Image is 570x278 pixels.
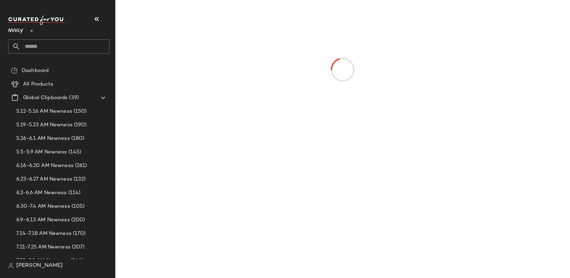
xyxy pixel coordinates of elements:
span: 7.14-7.18 AM Newness [16,230,72,238]
span: All Products [23,80,53,88]
span: (207) [71,243,85,251]
span: 6.30-7.4 AM Newness [16,203,70,210]
span: 5.26-6.1 AM Newness [16,135,70,143]
span: (170) [72,230,86,238]
img: svg%3e [8,263,14,268]
span: [PERSON_NAME] [16,262,63,270]
span: 7.28-8.1 AM Newness [16,257,69,265]
span: Global Clipboards [23,94,68,102]
span: 6.16-6.20 AM Newness [16,162,74,170]
img: cfy_white_logo.C9jOOHJF.svg [8,16,66,25]
span: (146) [69,257,83,265]
span: 5.5-5.9 AM Newness [16,148,67,156]
span: Nuuly [8,23,23,35]
span: (105) [70,203,85,210]
span: (261) [74,162,87,170]
span: 5.19-5.23 AM Newness [16,121,73,129]
span: Dashboard [22,67,49,75]
span: 6.2-6.6 AM Newness [16,189,67,197]
span: 6.23-6.27 AM Newness [16,175,72,183]
span: (190) [73,121,87,129]
span: (200) [70,216,85,224]
span: (150) [72,108,87,115]
span: 6.9-6.13 AM Newness [16,216,70,224]
span: (114) [67,189,81,197]
span: (132) [72,175,86,183]
span: (39) [68,94,79,102]
span: (180) [70,135,84,143]
span: 7.21-7.25 AM Newness [16,243,71,251]
span: 5.12-5.16 AM Newness [16,108,72,115]
img: svg%3e [11,67,18,74]
span: (145) [67,148,81,156]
